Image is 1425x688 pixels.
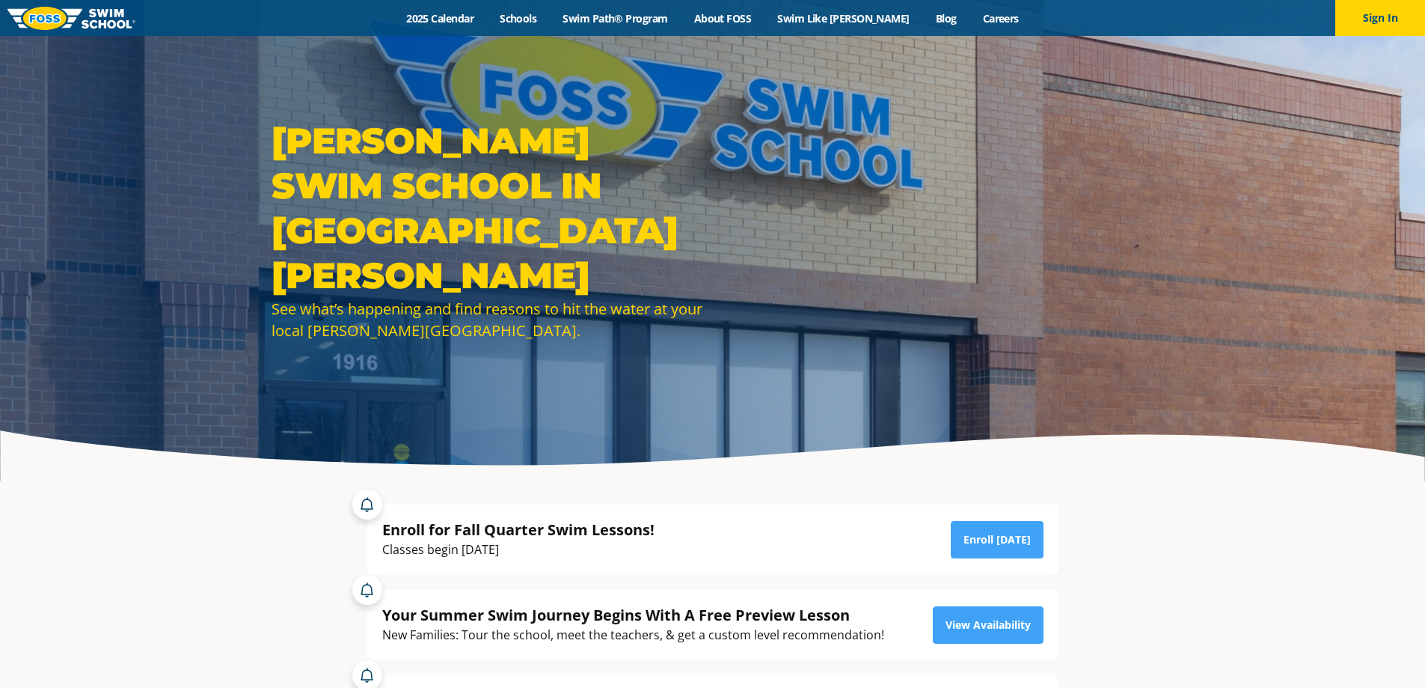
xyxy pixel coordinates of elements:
[951,521,1044,558] a: Enroll [DATE]
[764,11,923,25] a: Swim Like [PERSON_NAME]
[922,11,969,25] a: Blog
[382,520,655,540] div: Enroll for Fall Quarter Swim Lessons!
[933,606,1044,644] a: View Availability
[272,298,705,341] div: See what’s happening and find reasons to hit the water at your local [PERSON_NAME][GEOGRAPHIC_DATA].
[382,605,884,625] div: Your Summer Swim Journey Begins With A Free Preview Lesson
[550,11,681,25] a: Swim Path® Program
[7,7,135,30] img: FOSS Swim School Logo
[393,11,487,25] a: 2025 Calendar
[382,540,655,560] div: Classes begin [DATE]
[272,118,705,298] h1: [PERSON_NAME] Swim School in [GEOGRAPHIC_DATA][PERSON_NAME]
[681,11,764,25] a: About FOSS
[382,625,884,645] div: New Families: Tour the school, meet the teachers, & get a custom level recommendation!
[487,11,550,25] a: Schools
[969,11,1032,25] a: Careers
